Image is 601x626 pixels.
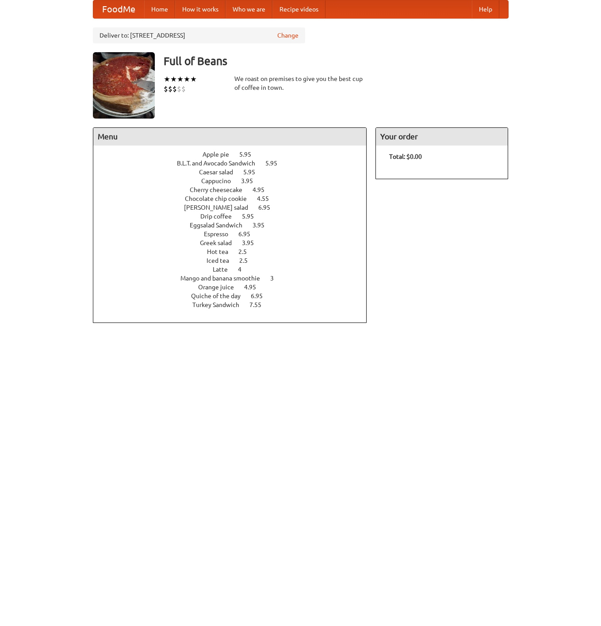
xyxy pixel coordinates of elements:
span: Cherry cheesecake [190,186,251,193]
b: Total: $0.00 [389,153,422,160]
span: 3 [270,275,283,282]
h4: Your order [376,128,508,146]
li: $ [168,84,172,94]
span: 2.5 [238,248,256,255]
a: Cappucino 3.95 [201,177,269,184]
li: ★ [177,74,184,84]
img: angular.jpg [93,52,155,119]
span: 6.95 [258,204,279,211]
a: Help [472,0,499,18]
span: Drip coffee [200,213,241,220]
span: 2.5 [239,257,256,264]
a: Drip coffee 5.95 [200,213,270,220]
li: ★ [190,74,197,84]
span: Cappucino [201,177,240,184]
span: Orange juice [198,284,243,291]
span: 5.95 [242,213,263,220]
span: 6.95 [251,292,272,300]
span: 3.95 [253,222,273,229]
a: Latte 4 [213,266,258,273]
a: Orange juice 4.95 [198,284,272,291]
span: 5.95 [243,169,264,176]
li: $ [181,84,186,94]
span: B.L.T. and Avocado Sandwich [177,160,264,167]
a: Home [144,0,175,18]
li: $ [177,84,181,94]
a: Hot tea 2.5 [207,248,263,255]
span: Caesar salad [199,169,242,176]
li: ★ [184,74,190,84]
a: Eggsalad Sandwich 3.95 [190,222,281,229]
span: 4.55 [257,195,278,202]
span: 5.95 [265,160,286,167]
li: $ [172,84,177,94]
span: 3.95 [241,177,262,184]
span: 3.95 [242,239,263,246]
span: 5.95 [239,151,260,158]
a: How it works [175,0,226,18]
span: Greek salad [200,239,241,246]
div: We roast on premises to give you the best cup of coffee in town. [234,74,367,92]
span: 4.95 [244,284,265,291]
a: Recipe videos [272,0,325,18]
a: Mango and banana smoothie 3 [180,275,290,282]
a: Turkey Sandwich 7.55 [192,301,278,308]
h3: Full of Beans [164,52,509,70]
a: Who we are [226,0,272,18]
span: Iced tea [207,257,238,264]
span: Chocolate chip cookie [185,195,256,202]
li: $ [164,84,168,94]
span: Turkey Sandwich [192,301,248,308]
span: Apple pie [203,151,238,158]
li: ★ [170,74,177,84]
a: Greek salad 3.95 [200,239,270,246]
span: Hot tea [207,248,237,255]
div: Deliver to: [STREET_ADDRESS] [93,27,305,43]
a: Quiche of the day 6.95 [191,292,279,300]
span: 6.95 [238,230,259,238]
li: ★ [164,74,170,84]
span: 4 [238,266,250,273]
a: Cherry cheesecake 4.95 [190,186,281,193]
a: B.L.T. and Avocado Sandwich 5.95 [177,160,294,167]
span: 4.95 [253,186,273,193]
a: Change [277,31,299,40]
span: Latte [213,266,237,273]
a: Apple pie 5.95 [203,151,268,158]
span: Eggsalad Sandwich [190,222,251,229]
span: [PERSON_NAME] salad [184,204,257,211]
a: Chocolate chip cookie 4.55 [185,195,285,202]
a: Espresso 6.95 [204,230,267,238]
a: Caesar salad 5.95 [199,169,272,176]
a: FoodMe [93,0,144,18]
span: Quiche of the day [191,292,249,300]
span: Mango and banana smoothie [180,275,269,282]
h4: Menu [93,128,367,146]
span: Espresso [204,230,237,238]
a: [PERSON_NAME] salad 6.95 [184,204,287,211]
span: 7.55 [249,301,270,308]
a: Iced tea 2.5 [207,257,264,264]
